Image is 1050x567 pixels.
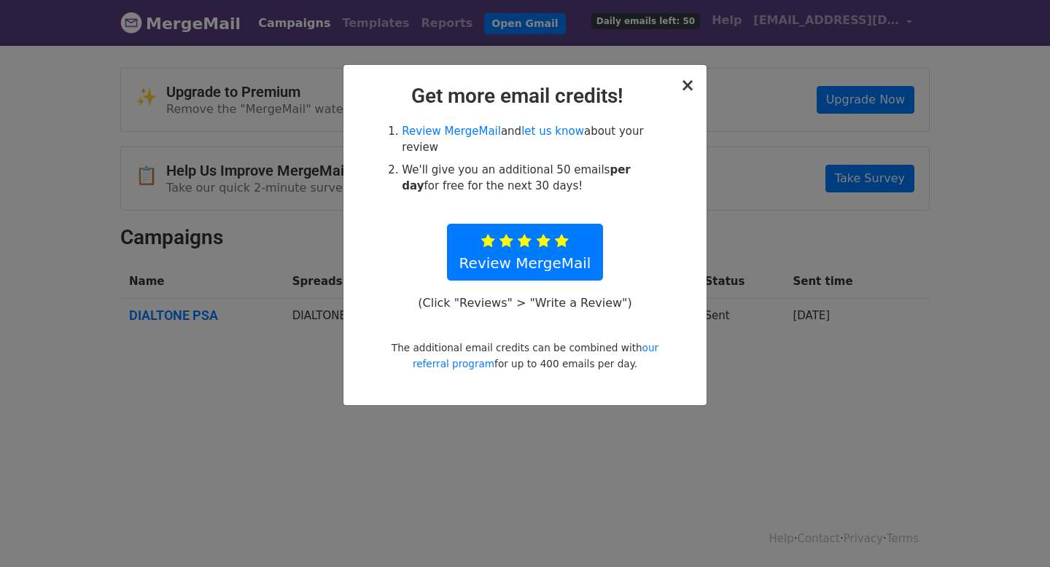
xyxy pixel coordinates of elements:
[392,342,658,369] small: The additional email credits can be combined with for up to 400 emails per day.
[680,75,695,95] span: ×
[402,125,501,138] a: Review MergeMail
[521,125,584,138] a: let us know
[402,123,664,156] li: and about your review
[977,497,1050,567] iframe: Chat Widget
[411,295,639,310] p: (Click "Reviews" > "Write a Review")
[402,163,630,193] strong: per day
[680,77,695,94] button: Close
[447,224,604,281] a: Review MergeMail
[402,162,664,195] li: We'll give you an additional 50 emails for free for the next 30 days!
[413,342,658,369] a: our referral program
[355,84,695,109] h2: Get more email credits!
